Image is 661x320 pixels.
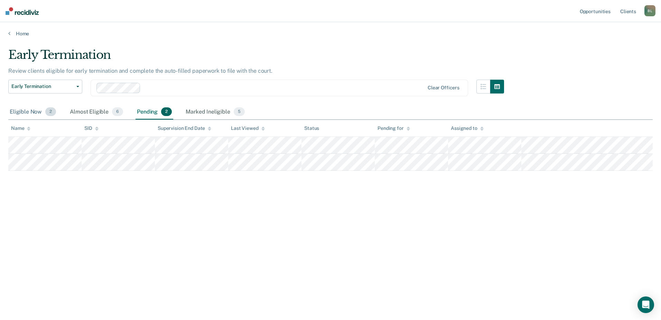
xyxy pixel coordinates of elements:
div: Assigned to [451,125,483,131]
div: Status [304,125,319,131]
div: Almost Eligible6 [68,105,124,120]
div: Clear officers [428,85,459,91]
div: SID [84,125,99,131]
div: Pending for [378,125,410,131]
div: Early Termination [8,48,504,68]
div: Eligible Now2 [8,105,57,120]
span: 2 [45,107,56,116]
div: Last Viewed [231,125,264,131]
div: Pending2 [136,105,173,120]
div: Name [11,125,30,131]
div: Marked Ineligible5 [184,105,246,120]
p: Review clients eligible for early termination and complete the auto-filled paperwork to file with... [8,68,272,74]
span: 2 [161,107,172,116]
button: Early Termination [8,80,82,94]
button: BL [644,5,655,16]
div: Supervision End Date [158,125,211,131]
div: B L [644,5,655,16]
a: Home [8,30,653,37]
img: Recidiviz [6,7,39,15]
span: Early Termination [11,83,74,89]
span: 6 [112,107,123,116]
div: Open Intercom Messenger [637,296,654,313]
span: 5 [234,107,245,116]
